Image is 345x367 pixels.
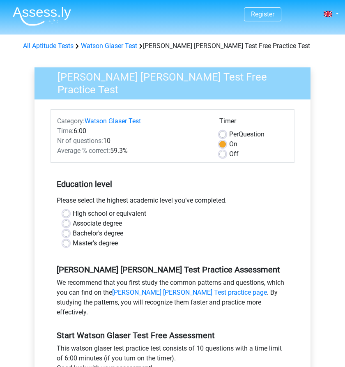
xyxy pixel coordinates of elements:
[57,137,103,145] span: Nr of questions:
[229,129,264,139] label: Question
[57,330,288,340] h5: Start Watson Glaser Test Free Assessment
[81,42,137,50] a: Watson Glaser Test
[219,116,288,129] div: Timer
[57,265,288,275] h5: [PERSON_NAME] [PERSON_NAME] Test Practice Assessment
[51,136,213,146] div: 10
[229,149,239,159] label: Off
[229,139,237,149] label: On
[73,219,122,229] label: Associate degree
[229,130,239,138] span: Per
[112,289,267,296] a: [PERSON_NAME] [PERSON_NAME] Test practice page
[23,42,74,50] a: All Aptitude Tests
[85,117,141,125] a: Watson Glaser Test
[57,117,85,125] span: Category:
[20,41,325,51] div: [PERSON_NAME] [PERSON_NAME] Test Free Practice Test
[73,238,118,248] label: Master's degree
[251,10,274,18] a: Register
[73,209,146,219] label: High school or equivalent
[57,127,74,135] span: Time:
[13,7,71,26] img: Assessly
[57,147,110,155] span: Average % correct:
[51,146,213,156] div: 59.3%
[51,196,294,209] div: Please select the highest academic level you’ve completed.
[48,67,304,96] h3: [PERSON_NAME] [PERSON_NAME] Test Free Practice Test
[57,176,288,192] h5: Education level
[51,278,294,321] div: We recommend that you first study the common patterns and questions, which you can find on the . ...
[51,126,213,136] div: 6:00
[73,229,123,238] label: Bachelor's degree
